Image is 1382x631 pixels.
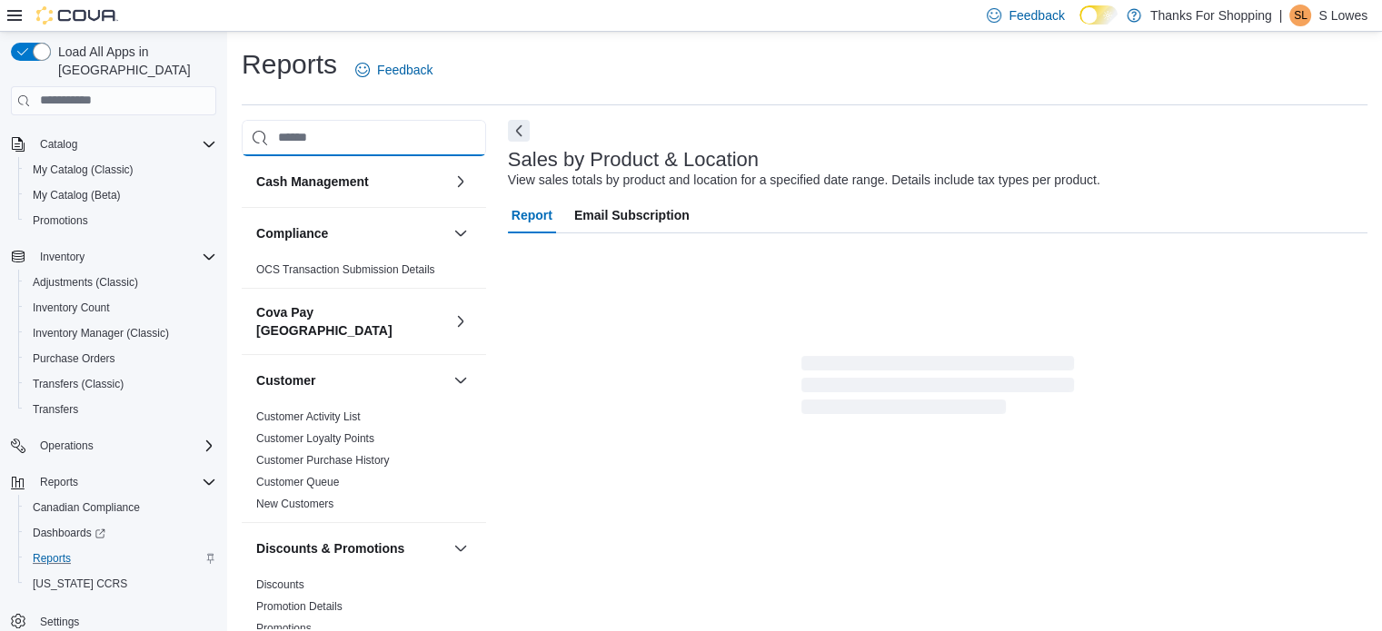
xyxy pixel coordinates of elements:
[33,213,88,228] span: Promotions
[25,297,117,319] a: Inventory Count
[256,476,339,488] a: Customer Queue
[1150,5,1272,26] p: Thanks For Shopping
[256,578,304,591] a: Discounts
[33,246,216,268] span: Inventory
[25,210,216,232] span: Promotions
[33,275,138,290] span: Adjustments (Classic)
[256,173,369,191] h3: Cash Management
[25,547,78,569] a: Reports
[4,433,224,458] button: Operations
[40,137,77,152] span: Catalog
[801,360,1074,418] span: Loading
[450,171,472,192] button: Cash Management
[25,348,123,370] a: Purchase Orders
[33,471,216,493] span: Reports
[256,577,304,592] span: Discounts
[242,46,337,83] h1: Reports
[18,520,224,546] a: Dashboards
[40,615,79,629] span: Settings
[33,163,134,177] span: My Catalog (Classic)
[348,52,440,88] a: Feedback
[33,351,115,366] span: Purchase Orders
[1079,5,1118,25] input: Dark Mode
[256,453,390,468] span: Customer Purchase History
[25,522,113,544] a: Dashboards
[18,157,224,182] button: My Catalog (Classic)
[25,373,131,395] a: Transfers (Classic)
[33,526,105,540] span: Dashboards
[256,371,315,389] h3: Customer
[508,149,759,171] h3: Sales by Product & Location
[25,322,176,344] a: Inventory Manager (Classic)
[256,475,339,489] span: Customer Queue
[256,432,374,445] a: Customer Loyalty Points
[33,377,124,391] span: Transfers (Classic)
[508,120,530,142] button: Next
[25,184,128,206] a: My Catalog (Beta)
[574,197,690,233] span: Email Subscription
[25,210,95,232] a: Promotions
[36,6,118,25] img: Cova
[1294,5,1307,26] span: SL
[256,173,446,191] button: Cash Management
[377,61,432,79] span: Feedback
[256,303,446,340] button: Cova Pay [GEOGRAPHIC_DATA]
[18,546,224,571] button: Reports
[18,320,224,346] button: Inventory Manager (Classic)
[256,263,435,276] a: OCS Transaction Submission Details
[256,409,361,424] span: Customer Activity List
[25,399,85,420] a: Transfers
[51,43,216,79] span: Load All Apps in [GEOGRAPHIC_DATA]
[450,537,472,559] button: Discounts & Promotions
[256,454,390,467] a: Customer Purchase History
[508,171,1100,190] div: View sales totals by product and location for a specified date range. Details include tax types p...
[1279,5,1283,26] p: |
[33,188,121,202] span: My Catalog (Beta)
[256,539,446,557] button: Discounts & Promotions
[256,498,333,510] a: New Customers
[25,399,216,420] span: Transfers
[256,600,343,613] a: Promotion Details
[450,311,472,332] button: Cova Pay [GEOGRAPHIC_DATA]
[33,402,78,417] span: Transfers
[40,250,85,264] span: Inventory
[25,373,216,395] span: Transfers (Classic)
[18,182,224,208] button: My Catalog (Beta)
[25,297,216,319] span: Inventory Count
[33,246,92,268] button: Inventory
[18,346,224,371] button: Purchase Orders
[450,370,472,391] button: Customer
[33,133,85,155] button: Catalog
[256,410,361,423] a: Customer Activity List
[1318,5,1367,26] p: S Lowes
[18,571,224,596] button: [US_STATE] CCRS
[40,475,78,489] span: Reports
[40,439,94,453] span: Operations
[25,573,216,595] span: Washington CCRS
[25,159,141,181] a: My Catalog (Classic)
[25,348,216,370] span: Purchase Orders
[4,244,224,270] button: Inventory
[25,322,216,344] span: Inventory Manager (Classic)
[4,469,224,495] button: Reports
[25,184,216,206] span: My Catalog (Beta)
[25,271,216,293] span: Adjustments (Classic)
[33,301,110,315] span: Inventory Count
[18,397,224,422] button: Transfers
[18,208,224,233] button: Promotions
[4,132,224,157] button: Catalog
[450,222,472,244] button: Compliance
[18,495,224,520] button: Canadian Compliance
[1009,6,1064,25] span: Feedback
[25,522,216,544] span: Dashboards
[25,497,216,518] span: Canadian Compliance
[256,539,404,557] h3: Discounts & Promotions
[33,435,216,457] span: Operations
[256,224,446,242] button: Compliance
[256,431,374,446] span: Customer Loyalty Points
[33,500,140,515] span: Canadian Compliance
[25,271,145,293] a: Adjustments (Classic)
[25,159,216,181] span: My Catalog (Classic)
[18,371,224,397] button: Transfers (Classic)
